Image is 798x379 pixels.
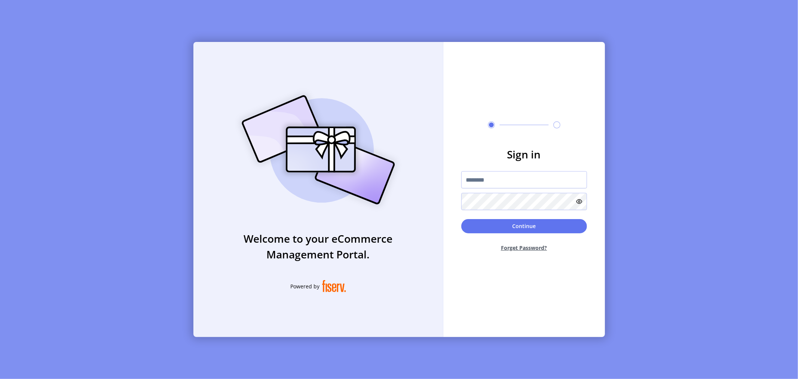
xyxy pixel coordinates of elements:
h3: Welcome to your eCommerce Management Portal. [193,231,443,262]
h3: Sign in [461,146,587,162]
button: Forget Password? [461,238,587,258]
img: card_Illustration.svg [230,87,406,213]
span: Powered by [291,282,320,290]
button: Continue [461,219,587,233]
